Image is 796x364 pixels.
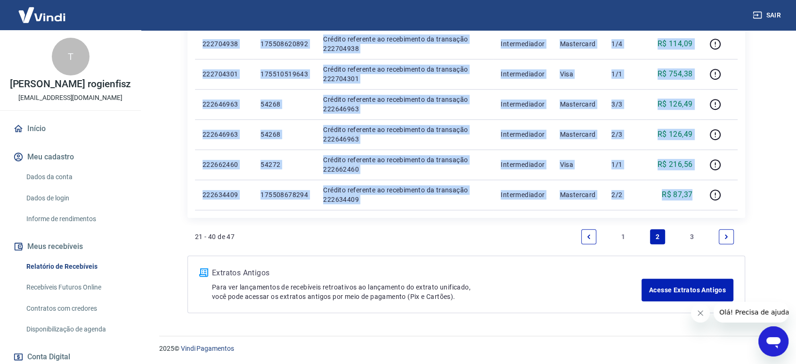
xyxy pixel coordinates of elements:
[501,160,544,169] p: Intermediador
[260,160,308,169] p: 54272
[203,99,245,109] p: 222646963
[260,130,308,139] p: 54268
[11,147,130,167] button: Meu cadastro
[323,185,486,204] p: Crédito referente ao recebimento da transação 222634409
[611,39,639,49] p: 1/4
[662,189,692,200] p: R$ 87,37
[560,130,596,139] p: Mastercard
[650,229,665,244] a: Page 2 is your current page
[18,93,122,103] p: [EMAIL_ADDRESS][DOMAIN_NAME]
[560,160,596,169] p: Visa
[11,118,130,139] a: Início
[560,39,596,49] p: Mastercard
[260,99,308,109] p: 54268
[501,39,544,49] p: Intermediador
[23,189,130,208] a: Dados de login
[260,69,308,79] p: 175510519643
[501,99,544,109] p: Intermediador
[611,99,639,109] p: 3/3
[611,190,639,199] p: 2/2
[6,7,79,14] span: Olá! Precisa de ajuda?
[611,69,639,79] p: 1/1
[611,130,639,139] p: 2/3
[203,69,245,79] p: 222704301
[23,167,130,187] a: Dados da conta
[560,69,596,79] p: Visa
[501,190,544,199] p: Intermediador
[560,190,596,199] p: Mastercard
[714,302,788,323] iframe: Mensagem da empresa
[212,282,642,301] p: Para ver lançamentos de recebíveis retroativos ao lançamento do extrato unificado, você pode aces...
[195,232,235,241] p: 21 - 40 de 47
[642,279,733,301] a: Acesse Extratos Antigos
[23,299,130,318] a: Contratos com credores
[11,236,130,257] button: Meus recebíveis
[719,229,734,244] a: Next page
[52,38,89,75] div: T
[203,39,245,49] p: 222704938
[323,125,486,144] p: Crédito referente ao recebimento da transação 222646963
[501,130,544,139] p: Intermediador
[560,99,596,109] p: Mastercard
[323,34,486,53] p: Crédito referente ao recebimento da transação 222704938
[323,155,486,174] p: Crédito referente ao recebimento da transação 222662460
[658,159,693,170] p: R$ 216,56
[577,225,738,248] ul: Pagination
[658,68,693,80] p: R$ 754,38
[203,160,245,169] p: 222662460
[260,39,308,49] p: 175508620892
[11,0,73,29] img: Vindi
[658,38,693,50] p: R$ 114,09
[23,320,130,339] a: Disponibilização de agenda
[159,344,773,354] p: 2025 ©
[10,79,131,89] p: [PERSON_NAME] rogienfisz
[203,130,245,139] p: 222646963
[611,160,639,169] p: 1/1
[199,268,208,277] img: ícone
[181,345,234,352] a: Vindi Pagamentos
[658,99,693,110] p: R$ 126,49
[23,257,130,276] a: Relatório de Recebíveis
[212,267,642,279] p: Extratos Antigos
[203,190,245,199] p: 222634409
[501,69,544,79] p: Intermediador
[684,229,699,244] a: Page 3
[758,326,788,356] iframe: Botão para abrir a janela de mensagens
[23,209,130,229] a: Informe de rendimentos
[260,190,308,199] p: 175508678294
[616,229,631,244] a: Page 1
[691,304,710,323] iframe: Fechar mensagem
[323,65,486,83] p: Crédito referente ao recebimento da transação 222704301
[581,229,596,244] a: Previous page
[323,95,486,114] p: Crédito referente ao recebimento da transação 222646963
[658,129,693,140] p: R$ 126,49
[751,7,785,24] button: Sair
[23,278,130,297] a: Recebíveis Futuros Online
